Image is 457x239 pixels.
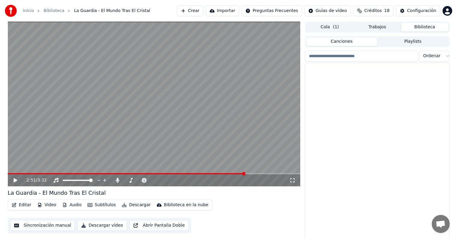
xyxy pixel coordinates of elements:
[306,23,354,32] button: Cola
[401,23,449,32] button: Biblioteca
[333,24,339,30] span: ( 1 )
[85,201,118,209] button: Subtítulos
[129,220,189,231] button: Abrir Pantalla Doble
[9,201,34,209] button: Editar
[364,8,382,14] span: Créditos
[119,201,153,209] button: Descargar
[23,8,34,14] a: Inicio
[164,202,208,208] div: Biblioteca en la nube
[60,201,84,209] button: Audio
[407,8,436,14] div: Configuración
[44,8,64,14] a: Biblioteca
[5,5,17,17] img: youka
[35,201,59,209] button: Video
[377,37,449,46] button: Playlists
[8,189,106,197] div: La Guardia - El Mundo Tras El Cristal
[304,5,351,16] button: Guías de video
[396,5,440,16] button: Configuración
[353,5,394,16] button: Créditos18
[423,53,440,59] span: Ordenar
[74,8,150,14] span: La Guardia - El Mundo Tras El Cristal
[10,220,75,231] button: Sincronización manual
[23,8,150,14] nav: breadcrumb
[242,5,302,16] button: Preguntas Frecuentes
[77,220,127,231] button: Descargar video
[306,37,377,46] button: Canciones
[384,8,390,14] span: 18
[432,215,450,233] div: Chat abierto
[26,177,36,183] span: 2:51
[26,177,41,183] div: /
[354,23,401,32] button: Trabajos
[206,5,239,16] button: Importar
[177,5,203,16] button: Crear
[37,177,47,183] span: 3:32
